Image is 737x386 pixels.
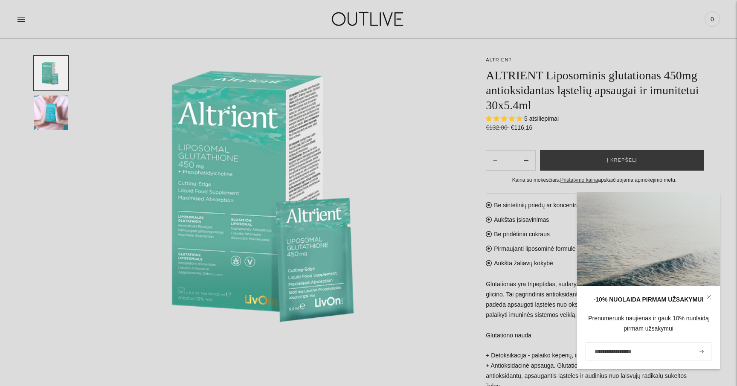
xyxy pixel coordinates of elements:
span: 5 atsiliepimai [524,115,559,122]
img: OUTLIVE [315,4,422,34]
s: €132,00 [486,124,509,131]
span: 5.00 stars [486,115,524,122]
div: Prenumeruok naujienas ir gauk 10% nuolaidą pirmam užsakymui [586,313,711,334]
button: Subtract product quantity [517,150,535,171]
div: Kaina su mokesčiais. apskaičiuojama apmokėjimo metu. [486,176,703,185]
a: Pristatymo kaina [560,177,598,183]
input: Product quantity [504,154,517,167]
button: Add product quantity [486,150,504,171]
div: -10% NUOLAIDA PIRMAM UŽSAKYMUI [586,295,711,305]
button: Translation missing: en.general.accessibility.image_thumbail [34,96,68,130]
span: 0 [706,13,718,25]
span: €116,16 [511,124,533,131]
h1: ALTRIENT Liposominis glutationas 450mg antioksidantas ląstelių apsaugai ir imunitetui 30x5.4ml [486,68,703,113]
a: ALTRIENT [486,57,512,62]
a: 0 [705,10,720,29]
span: Į krepšelį [607,156,637,165]
img: ALTRIENT Liposominis glutationas 450mg antioksidantas ląstelių apsaugai ir imunitetui 30x5.4ml [85,3,469,386]
button: Į krepšelį [540,150,704,171]
button: Translation missing: en.general.accessibility.image_thumbail [34,56,68,90]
